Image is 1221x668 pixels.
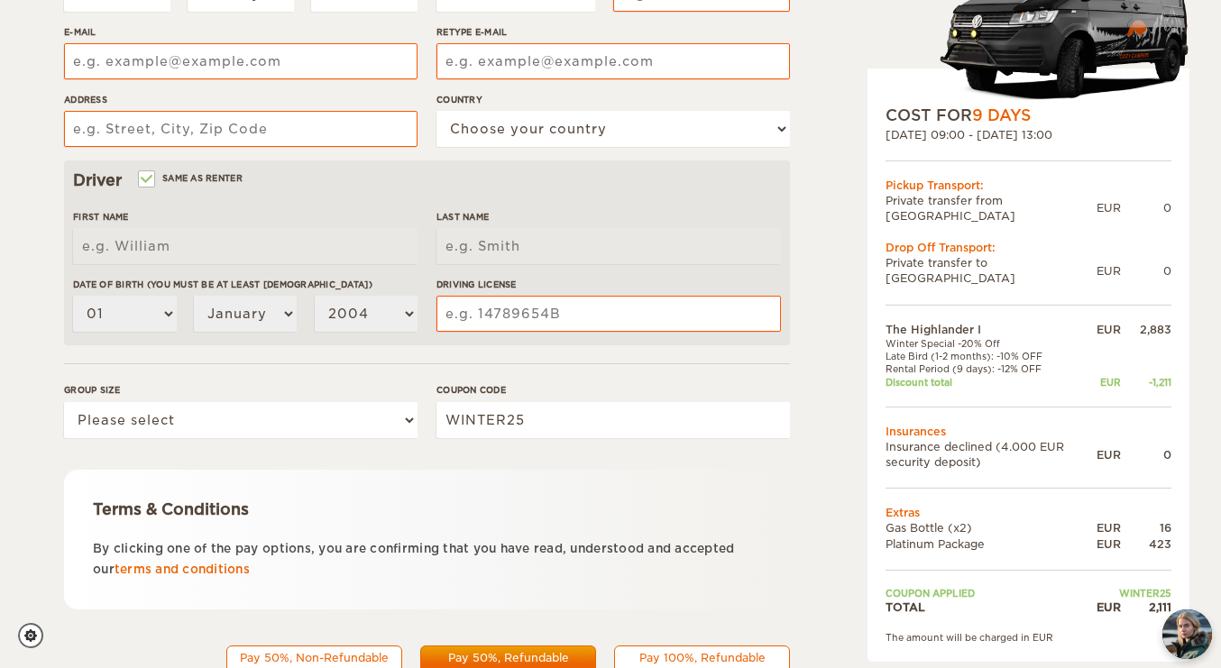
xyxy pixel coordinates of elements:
input: e.g. example@example.com [436,43,790,79]
input: Same as renter [140,175,151,187]
td: Winter Special -20% Off [886,337,1097,350]
div: EUR [1097,321,1121,336]
div: EUR [1097,599,1121,615]
input: e.g. Smith [436,228,781,264]
td: TOTAL [886,599,1097,615]
div: 0 [1121,263,1171,279]
div: Drop Off Transport: [886,240,1171,255]
div: Pay 50%, Refundable [432,650,584,665]
label: Retype E-mail [436,25,790,39]
td: Extras [886,505,1171,520]
div: 2,883 [1121,321,1171,336]
p: By clicking one of the pay options, you are confirming that you have read, understood and accepte... [93,538,761,581]
input: e.g. William [73,228,418,264]
label: First Name [73,210,418,224]
label: E-mail [64,25,418,39]
label: Same as renter [140,169,243,187]
a: terms and conditions [115,563,250,576]
div: Pay 50%, Non-Refundable [238,650,390,665]
div: Driver [73,169,781,191]
div: 2,111 [1121,599,1171,615]
input: e.g. 14789654B [436,296,781,332]
div: Pay 100%, Refundable [626,650,778,665]
div: 0 [1121,200,1171,215]
td: WINTER25 [1097,587,1171,599]
td: The Highlander I [886,321,1097,336]
input: e.g. Street, City, Zip Code [64,111,418,147]
div: Terms & Conditions [93,499,761,520]
div: -1,211 [1121,375,1171,388]
td: Insurances [886,424,1171,439]
label: Group size [64,383,418,397]
td: Gas Bottle (x2) [886,520,1097,535]
div: [DATE] 09:00 - [DATE] 13:00 [886,126,1171,142]
img: Freyja at Cozy Campers [1162,609,1212,659]
div: COST FOR [886,105,1171,126]
div: EUR [1097,263,1121,279]
span: 9 Days [972,106,1031,124]
div: The amount will be charged in EUR [886,631,1171,644]
label: Coupon code [436,383,790,397]
label: Date of birth (You must be at least [DEMOGRAPHIC_DATA]) [73,278,418,291]
div: 16 [1121,520,1171,535]
label: Last Name [436,210,781,224]
td: Private transfer to [GEOGRAPHIC_DATA] [886,255,1097,286]
div: 423 [1121,535,1171,551]
div: EUR [1097,446,1121,462]
label: Country [436,93,790,106]
div: 0 [1121,446,1171,462]
td: Insurance declined (4.000 EUR security deposit) [886,439,1097,470]
div: EUR [1097,535,1121,551]
td: Rental Period (9 days): -12% OFF [886,362,1097,375]
div: Pickup Transport: [886,178,1171,193]
input: e.g. example@example.com [64,43,418,79]
td: Coupon applied [886,587,1097,599]
div: EUR [1097,520,1121,535]
label: Driving License [436,278,781,291]
td: Platinum Package [886,535,1097,551]
td: Private transfer from [GEOGRAPHIC_DATA] [886,193,1097,224]
label: Address [64,93,418,106]
td: Discount total [886,375,1097,388]
div: EUR [1097,200,1121,215]
td: Late Bird (1-2 months): -10% OFF [886,350,1097,362]
div: EUR [1097,375,1121,388]
a: Cookie settings [18,623,55,648]
button: chat-button [1162,609,1212,659]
